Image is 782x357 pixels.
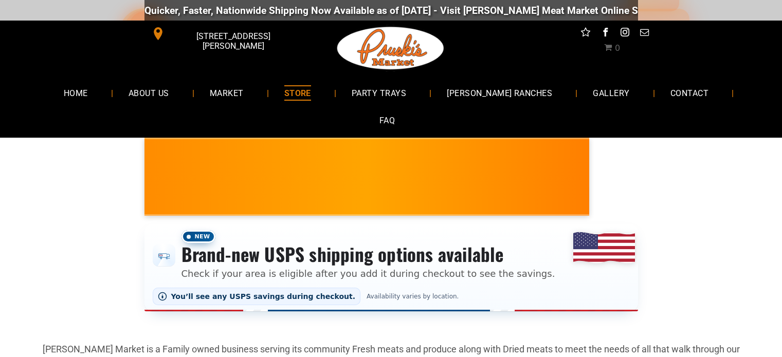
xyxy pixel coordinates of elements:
[618,26,631,42] a: instagram
[171,292,356,300] span: You’ll see any USPS savings during checkout.
[579,26,592,42] a: Social network
[113,79,185,106] a: ABOUT US
[655,79,724,106] a: CONTACT
[431,79,568,106] a: [PERSON_NAME] RANCHES
[181,267,555,280] p: Check if your area is eligible after you add it during checkout to see the savings.
[194,79,259,106] a: MARKET
[364,107,410,134] a: FAQ
[577,79,645,106] a: GALLERY
[336,79,422,106] a: PARTY TRAYS
[48,79,103,106] a: HOME
[144,26,302,42] a: [STREET_ADDRESS][PERSON_NAME]
[365,293,461,300] span: Availability varies by location.
[598,26,612,42] a: facebook
[143,5,766,16] div: Quicker, Faster, Nationwide Shipping Now Available as of [DATE] - Visit [PERSON_NAME] Meat Market...
[181,230,215,243] span: New
[144,224,638,311] div: Shipping options announcement
[269,79,326,106] a: STORE
[638,26,651,42] a: email
[335,21,446,76] img: Pruski-s+Market+HQ+Logo2-1920w.png
[167,26,299,56] span: [STREET_ADDRESS][PERSON_NAME]
[615,43,620,53] span: 0
[181,243,555,266] h3: Brand-new USPS shipping options available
